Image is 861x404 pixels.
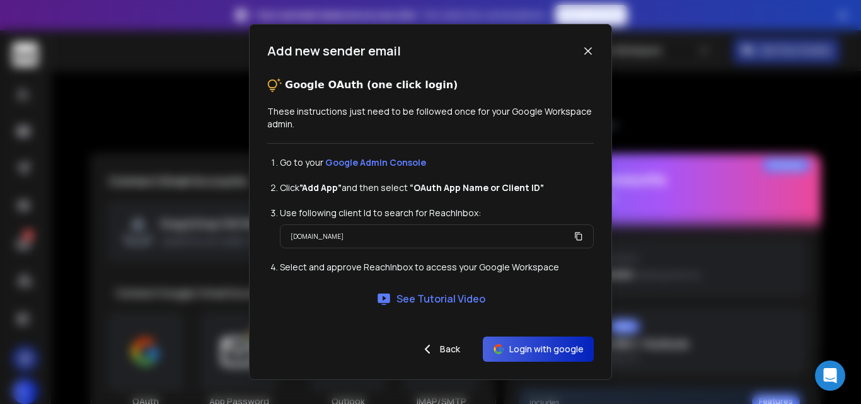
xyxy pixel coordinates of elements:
strong: “OAuth App Name or Client ID” [410,182,544,193]
button: Login with google [483,337,594,362]
h1: Add new sender email [267,42,401,60]
div: Open Intercom Messenger [815,361,845,391]
p: Google OAuth (one click login) [285,78,458,93]
li: Go to your [280,156,594,169]
p: [DOMAIN_NAME] [291,230,344,243]
li: Click and then select [280,182,594,194]
li: Select and approve ReachInbox to access your Google Workspace [280,261,594,274]
img: tips [267,78,282,93]
p: These instructions just need to be followed once for your Google Workspace admin. [267,105,594,130]
li: Use following client Id to search for ReachInbox: [280,207,594,219]
button: Back [410,337,470,362]
strong: ”Add App” [299,182,342,193]
a: Google Admin Console [325,156,426,168]
a: See Tutorial Video [376,291,485,306]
